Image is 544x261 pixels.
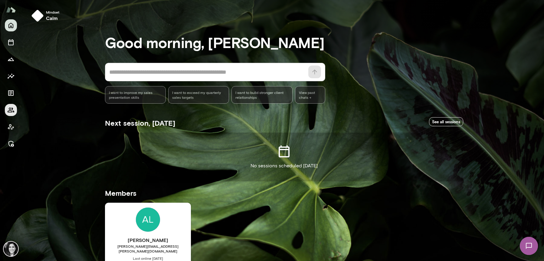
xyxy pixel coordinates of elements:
[172,90,225,100] span: I want to exceed my quarterly sales targets
[5,138,17,150] button: Manage
[6,4,16,15] img: Mento
[5,70,17,82] button: Insights
[105,256,191,261] span: Last online [DATE]
[295,86,325,104] span: View past chats ->
[29,7,64,24] button: Mindsetcalm
[168,86,229,104] div: I want to exceed my quarterly sales targets
[105,34,463,51] h3: Good morning, [PERSON_NAME]
[5,53,17,65] button: Growth Plan
[235,90,288,100] span: I want to build stronger client relationships
[5,121,17,133] button: Client app
[136,208,160,232] img: Jamie Albers
[4,242,18,256] img: Jamie Albers
[105,86,166,104] div: I want to improve my sales presentation skills
[109,90,162,100] span: I want to improve my sales presentation skills
[46,14,59,22] h6: calm
[5,19,17,31] button: Home
[5,87,17,99] button: Documents
[105,244,191,253] span: [PERSON_NAME][EMAIL_ADDRESS][PERSON_NAME][DOMAIN_NAME]
[105,118,175,128] h5: Next session, [DATE]
[105,237,191,244] h6: [PERSON_NAME]
[105,188,463,198] h5: Members
[31,10,44,22] img: mindset
[251,162,318,169] p: No sessions scheduled [DATE]
[429,117,463,127] a: See all sessions
[46,10,59,14] span: Mindset
[5,36,17,48] button: Sessions
[5,104,17,116] button: Members
[231,86,292,104] div: I want to build stronger client relationships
